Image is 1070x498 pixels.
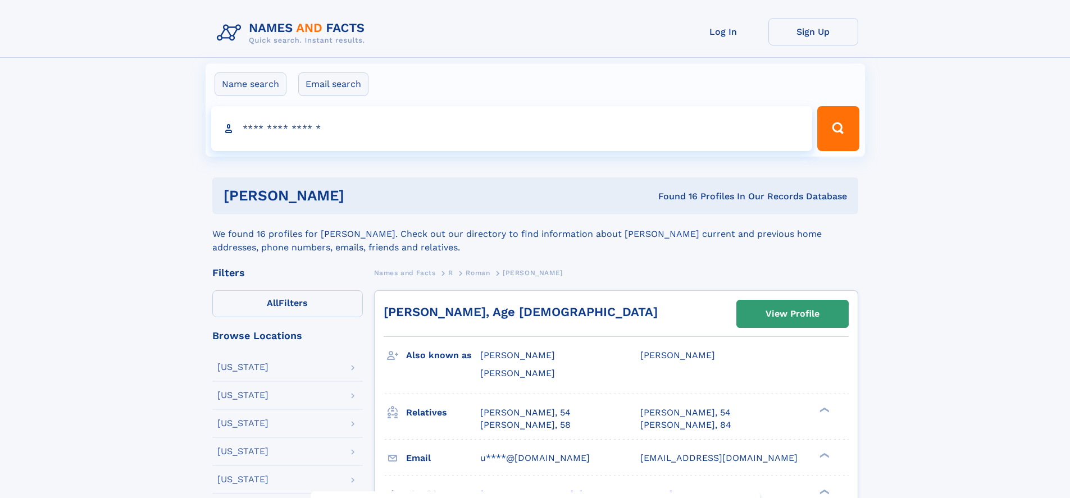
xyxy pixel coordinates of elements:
button: Search Button [817,106,859,151]
div: ❯ [817,406,830,413]
a: Sign Up [768,18,858,45]
div: [US_STATE] [217,419,268,428]
a: [PERSON_NAME], 58 [480,419,571,431]
a: R [448,266,453,280]
h3: Also known as [406,346,480,365]
span: [PERSON_NAME] [480,368,555,378]
label: Name search [215,72,286,96]
div: Found 16 Profiles In Our Records Database [501,190,847,203]
h3: Relatives [406,403,480,422]
span: [PERSON_NAME] [480,350,555,360]
a: [PERSON_NAME], 54 [640,406,731,419]
input: search input [211,106,813,151]
div: ❯ [817,488,830,495]
h1: [PERSON_NAME] [224,189,502,203]
span: [EMAIL_ADDRESS][DOMAIN_NAME] [640,453,798,463]
div: [US_STATE] [217,447,268,456]
h3: Email [406,449,480,468]
div: [US_STATE] [217,363,268,372]
a: Names and Facts [374,266,436,280]
a: View Profile [737,300,848,327]
div: ❯ [817,451,830,459]
span: All [267,298,279,308]
span: [PERSON_NAME] [640,350,715,360]
label: Filters [212,290,363,317]
label: Email search [298,72,368,96]
div: Filters [212,268,363,278]
a: [PERSON_NAME], 84 [640,419,731,431]
div: View Profile [766,301,819,327]
a: Log In [679,18,768,45]
span: R [448,269,453,277]
img: Logo Names and Facts [212,18,374,48]
a: Roman [466,266,490,280]
div: We found 16 profiles for [PERSON_NAME]. Check out our directory to find information about [PERSON... [212,214,858,254]
a: [PERSON_NAME], 54 [480,406,571,419]
div: [US_STATE] [217,391,268,400]
a: [PERSON_NAME], Age [DEMOGRAPHIC_DATA] [384,305,658,319]
div: [US_STATE] [217,475,268,484]
span: [PERSON_NAME] [503,269,563,277]
div: Browse Locations [212,331,363,341]
span: Roman [466,269,490,277]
